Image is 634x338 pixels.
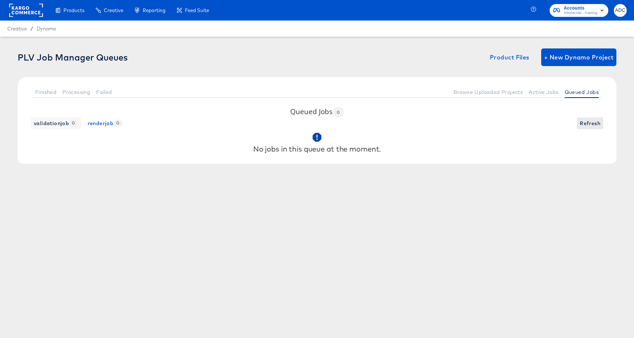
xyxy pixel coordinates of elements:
[529,89,558,95] span: Active Jobs
[580,119,600,128] span: Refresh
[577,117,603,129] button: Refresh
[332,110,344,115] span: 0
[541,48,616,66] button: + New Dynamo Project
[104,7,123,13] span: Creative
[185,7,209,13] span: Feed Suite
[63,7,84,13] span: Products
[143,7,165,13] span: Reporting
[490,52,529,62] span: Product Files
[18,52,128,62] div: PLV Job Manager Queues
[27,26,37,32] span: /
[564,10,597,16] span: StitcherAds - Training
[113,120,122,127] span: 0
[31,117,81,129] button: validationjob 0
[453,89,523,95] span: Browse Uploaded Projects
[96,89,112,95] span: Failed
[37,26,56,32] a: Dynamo
[69,120,78,127] span: 0
[564,4,597,12] span: Accounts
[7,26,27,32] span: Creative
[617,6,624,15] span: ADC
[85,117,125,129] button: renderjob 0
[544,52,613,62] span: + New Dynamo Project
[62,89,90,95] span: Processing
[487,48,532,66] button: Product Files
[290,107,344,117] h3: Queued Jobs
[35,89,57,95] span: Finished
[34,119,78,128] span: validationjob
[550,4,608,17] button: AccountsStitcherAds - Training
[88,119,123,128] span: renderjob
[565,89,599,95] span: Queued Jobs
[253,145,381,153] div: No jobs in this queue at the moment.
[614,4,627,17] button: ADC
